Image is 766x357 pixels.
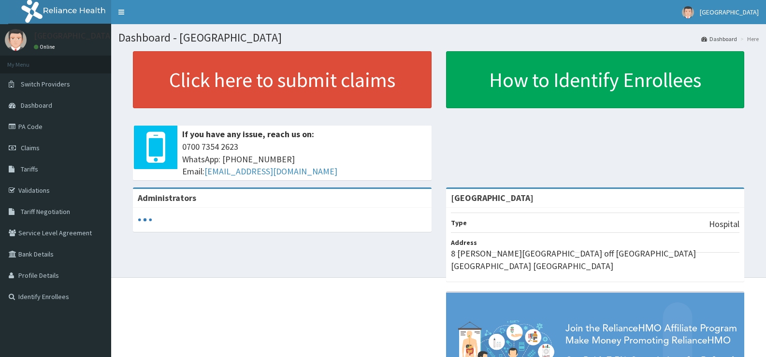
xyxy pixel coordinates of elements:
a: Dashboard [701,35,737,43]
strong: [GEOGRAPHIC_DATA] [451,192,534,203]
b: If you have any issue, reach us on: [182,129,314,140]
img: User Image [682,6,694,18]
span: Tariff Negotiation [21,207,70,216]
svg: audio-loading [138,213,152,227]
b: Administrators [138,192,196,203]
p: Hospital [709,218,739,230]
a: [EMAIL_ADDRESS][DOMAIN_NAME] [204,166,337,177]
span: Switch Providers [21,80,70,88]
b: Address [451,238,477,247]
img: User Image [5,29,27,51]
b: Type [451,218,467,227]
span: Dashboard [21,101,52,110]
span: [GEOGRAPHIC_DATA] [700,8,759,16]
span: Tariffs [21,165,38,173]
span: Claims [21,143,40,152]
span: 0700 7354 2623 WhatsApp: [PHONE_NUMBER] Email: [182,141,427,178]
a: How to Identify Enrollees [446,51,745,108]
li: Here [738,35,759,43]
a: Click here to submit claims [133,51,432,108]
p: 8 [PERSON_NAME][GEOGRAPHIC_DATA] off [GEOGRAPHIC_DATA] [GEOGRAPHIC_DATA] [GEOGRAPHIC_DATA] [451,247,740,272]
p: [GEOGRAPHIC_DATA] [34,31,114,40]
a: Online [34,43,57,50]
h1: Dashboard - [GEOGRAPHIC_DATA] [118,31,759,44]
